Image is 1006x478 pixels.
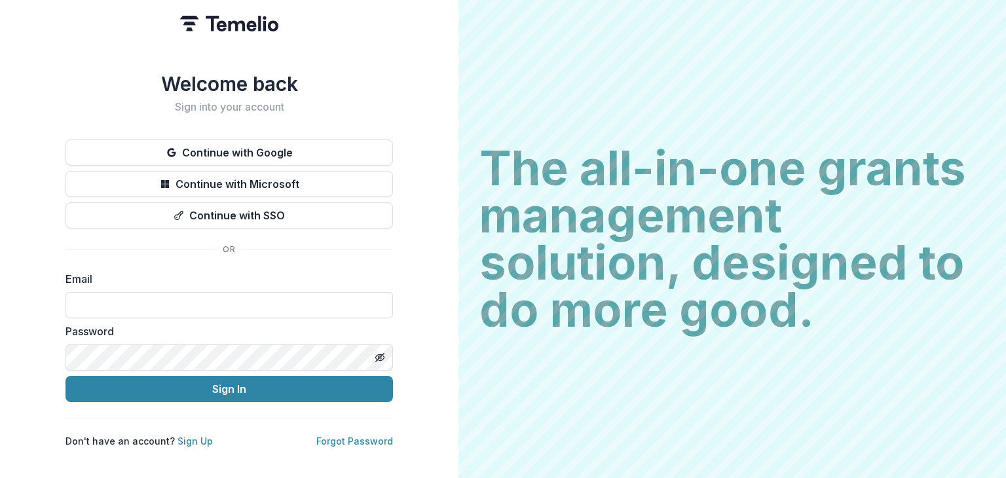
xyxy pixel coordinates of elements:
a: Forgot Password [316,435,393,447]
button: Toggle password visibility [369,347,390,368]
label: Password [65,323,385,339]
img: Temelio [180,16,278,31]
a: Sign Up [177,435,213,447]
h2: Sign into your account [65,101,393,113]
button: Sign In [65,376,393,402]
p: Don't have an account? [65,434,213,448]
button: Continue with Google [65,139,393,166]
label: Email [65,271,385,287]
h1: Welcome back [65,72,393,96]
button: Continue with Microsoft [65,171,393,197]
button: Continue with SSO [65,202,393,229]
